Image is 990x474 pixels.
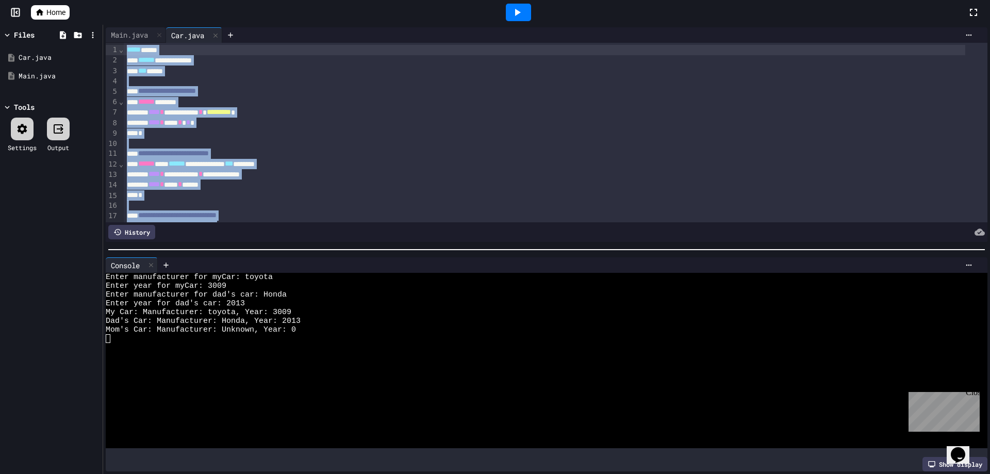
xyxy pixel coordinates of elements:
div: 15 [106,191,119,201]
span: Mom's Car: Manufacturer: Unknown, Year: 0 [106,325,296,334]
div: 7 [106,107,119,118]
div: 9 [106,128,119,139]
div: Car.java [19,53,99,63]
div: 1 [106,45,119,55]
div: 10 [106,139,119,149]
div: Show display [922,457,987,471]
span: Dad's Car: Manufacturer: Honda, Year: 2013 [106,317,301,325]
div: 13 [106,170,119,180]
span: Enter manufacturer for dad's car: Honda [106,290,287,299]
iframe: chat widget [947,433,980,464]
div: 6 [106,97,119,107]
iframe: chat widget [904,388,980,432]
a: Home [31,5,70,20]
span: My Car: Manufacturer: toyota, Year: 3009 [106,308,291,317]
span: Enter year for dad's car: 2013 [106,299,245,308]
div: 2 [106,55,119,66]
span: Fold line [119,97,124,106]
div: 17 [106,211,119,221]
div: 5 [106,87,119,97]
div: 4 [106,76,119,87]
div: Files [14,29,35,40]
div: 14 [106,180,119,190]
div: Main.java [106,29,153,40]
div: Console [106,260,145,271]
div: 12 [106,159,119,170]
span: Enter manufacturer for myCar: toyota [106,273,273,282]
div: 18 [106,221,119,232]
div: 11 [106,149,119,159]
div: Main.java [106,27,166,43]
div: Settings [8,143,37,152]
span: Fold line [119,45,124,54]
div: Output [47,143,69,152]
div: Chat with us now!Close [4,4,71,66]
div: 8 [106,118,119,128]
div: Main.java [19,71,99,81]
span: Home [46,7,65,18]
div: History [108,225,155,239]
div: 16 [106,201,119,211]
div: Tools [14,102,35,112]
div: Car.java [166,27,222,43]
span: Enter year for myCar: 3009 [106,282,226,290]
div: Car.java [166,30,209,41]
div: 3 [106,66,119,76]
span: Fold line [119,160,124,168]
div: Console [106,257,158,273]
span: Fold line [119,222,124,230]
